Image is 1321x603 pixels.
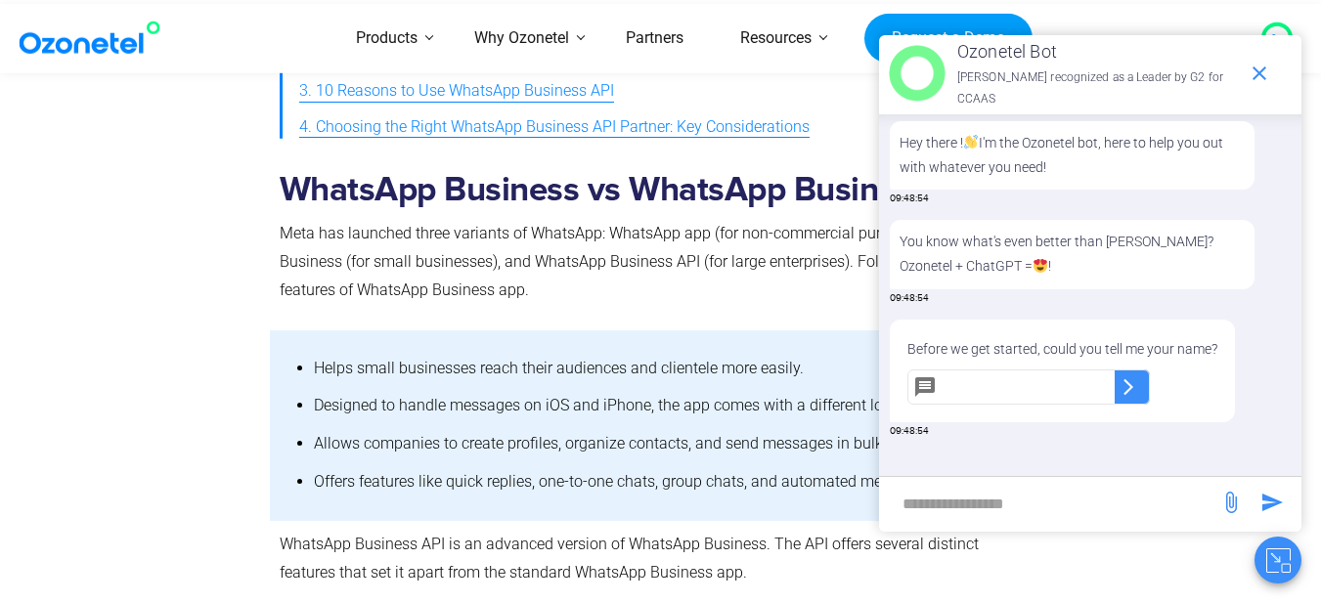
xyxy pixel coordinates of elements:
img: 😍 [1034,259,1047,273]
img: header [889,45,946,102]
span: send message [1211,483,1251,522]
span: end chat or minimize [1240,54,1279,93]
span: 09:48:54 [890,192,929,206]
a: Resources [712,4,840,73]
span: Designed to handle messages on iOS and iPhone, the app comes with a different logo. [314,396,904,414]
div: new-msg-input [889,487,1210,522]
p: You know what's even better than [PERSON_NAME]? Ozonetel + ChatGPT = ! [900,230,1245,279]
b: WhatsApp Business vs WhatsApp Business API [280,173,991,207]
img: 👋 [964,135,978,149]
span: send message [1253,483,1292,522]
a: Partners [597,4,712,73]
span: WhatsApp Business API is an advanced version of WhatsApp Business. The API offers several distinc... [280,535,979,581]
button: Close chat [1255,537,1301,583]
a: 1. WhatsApp Business vs WhatsApp Business API [299,2,642,38]
span: Meta has launched three variants of WhatsApp: WhatsApp app (for non-commercial purposes), WhatsAp... [280,224,1031,299]
a: 3. 10 Reasons to Use WhatsApp Business API [299,73,614,109]
span: 09:48:54 [890,424,929,439]
a: 4. Choosing the Right WhatsApp Business API Partner: Key Considerations [299,109,810,146]
p: Hey there ! I'm the Ozonetel bot, here to help you out with whatever you need! [900,131,1245,180]
span: 4. Choosing the Right WhatsApp Business API Partner: Key Considerations [299,113,810,142]
span: Helps small businesses reach their audiences and clientele more easily. [314,359,804,377]
span: 3. 10 Reasons to Use WhatsApp Business API [299,77,614,106]
span: Allows companies to create profiles, organize contacts, and send messages in bulk. [314,434,887,452]
p: Ozonetel Bot [957,36,1238,67]
a: Request a Demo [864,13,1032,64]
a: Why Ozonetel [446,4,597,73]
p: [PERSON_NAME] recognized as a Leader by G2 for CCAAS [957,67,1238,109]
a: Products [328,4,446,73]
span: 09:48:54 [890,291,929,306]
p: Before we get started, could you tell me your name? [907,337,1217,362]
span: Offers features like quick replies, one-to-one chats, group chats, and automated messaging. [314,472,941,491]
